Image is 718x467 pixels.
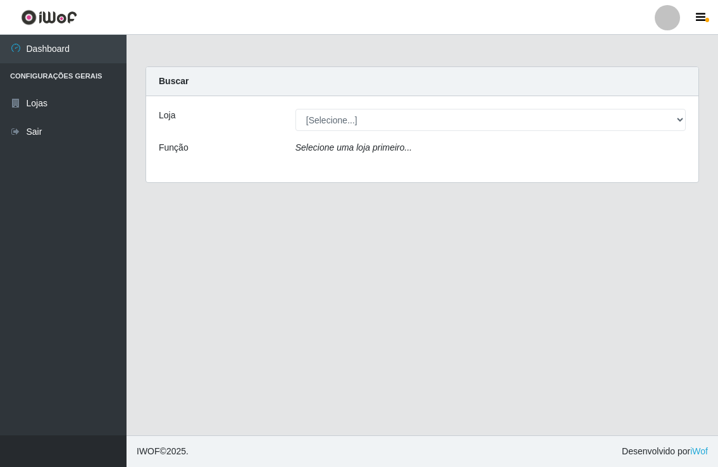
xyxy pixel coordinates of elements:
[159,109,175,122] label: Loja
[159,141,189,154] label: Função
[137,445,189,458] span: © 2025 .
[622,445,708,458] span: Desenvolvido por
[137,446,160,456] span: IWOF
[21,9,77,25] img: CoreUI Logo
[159,76,189,86] strong: Buscar
[295,142,412,153] i: Selecione uma loja primeiro...
[690,446,708,456] a: iWof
